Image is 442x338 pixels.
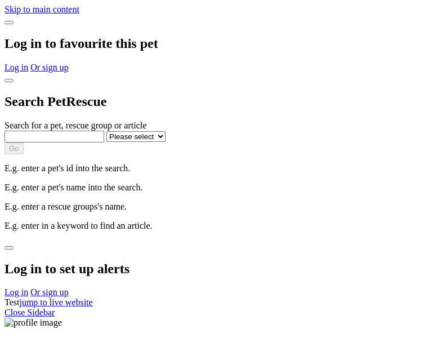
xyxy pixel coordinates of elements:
h2: Search PetRescue [5,94,437,109]
a: Or sign up [30,287,69,297]
div: Dialog Window - Close (Press escape to close) [5,73,437,231]
a: Log in [5,287,28,297]
p: E.g. enter in a keyword to find an article. [5,221,437,231]
button: close [5,79,14,82]
a: Skip to main content [5,5,79,14]
div: Dialog Window - Close (Press escape to close) [5,240,437,298]
a: Or sign up [30,63,69,72]
h2: Log in to set up alerts [5,261,437,277]
button: Go [5,143,24,154]
button: close [5,246,14,250]
a: jump to live website [19,297,92,307]
p: E.g. enter a pet's name into the search. [5,183,437,193]
a: Close Sidebar [5,308,55,317]
p: E.g. enter a pet's id into the search. [5,163,437,174]
label: Search for a pet, rescue group or article [5,121,146,130]
button: close [5,21,14,24]
h2: Log in to favourite this pet [5,36,437,51]
a: Log in [5,63,28,72]
p: E.g. enter a rescue groups's name. [5,202,437,212]
div: Dialog Window - Close (Press escape to close) [5,15,437,73]
div: Test [5,297,437,308]
img: profile image [5,318,62,328]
